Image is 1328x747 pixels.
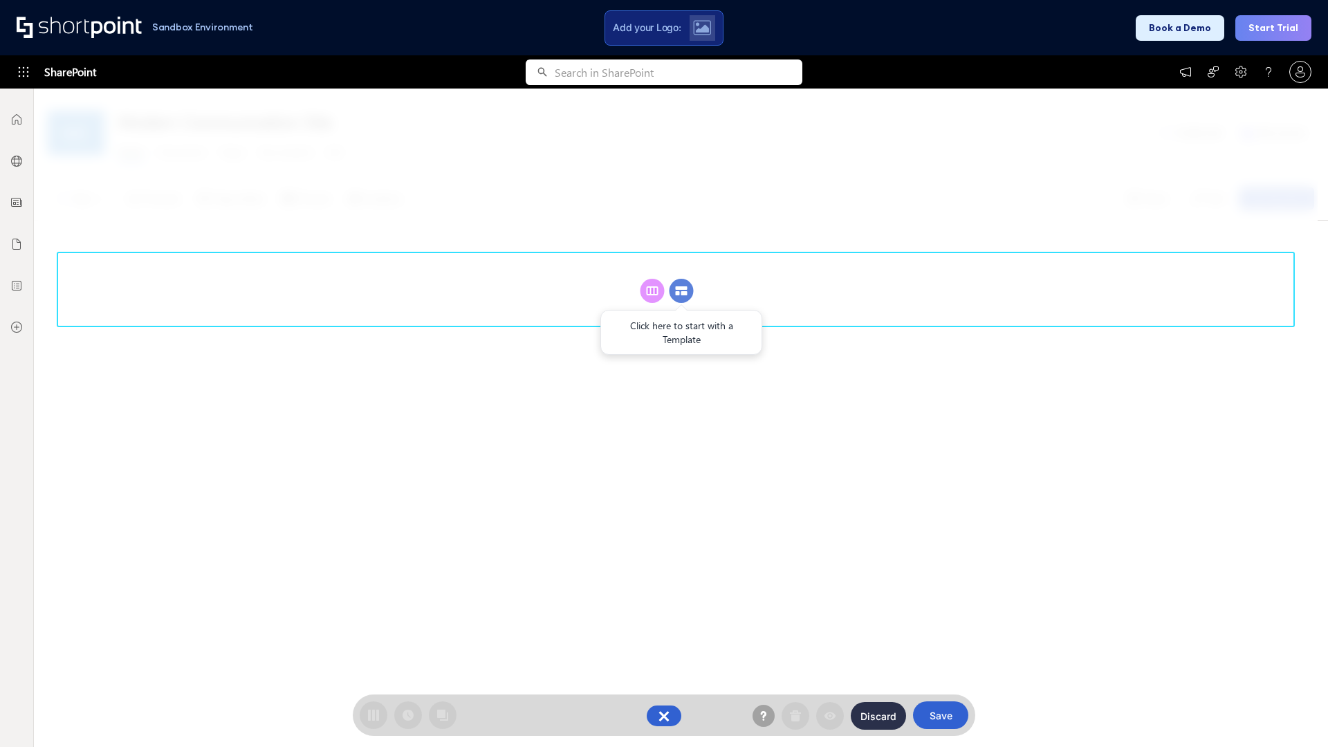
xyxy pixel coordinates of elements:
[693,20,711,35] img: Upload logo
[1259,681,1328,747] iframe: Chat Widget
[555,59,802,85] input: Search in SharePoint
[613,21,681,34] span: Add your Logo:
[851,702,906,730] button: Discard
[44,55,96,89] span: SharePoint
[1136,15,1224,41] button: Book a Demo
[913,701,968,729] button: Save
[152,24,253,31] h1: Sandbox Environment
[1235,15,1311,41] button: Start Trial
